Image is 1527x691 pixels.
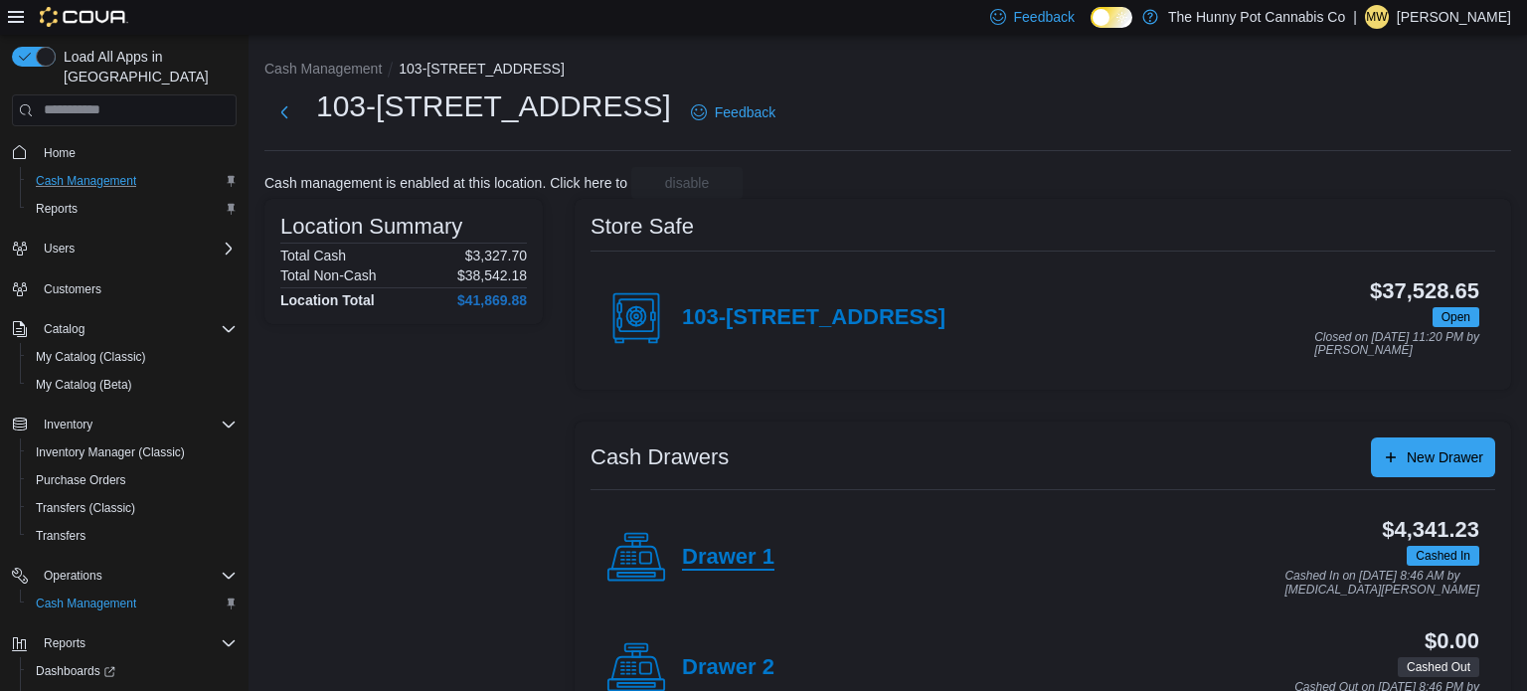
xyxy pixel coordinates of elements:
[1442,308,1470,326] span: Open
[44,321,85,337] span: Catalog
[1407,658,1470,676] span: Cashed Out
[316,86,671,126] h1: 103-[STREET_ADDRESS]
[682,545,774,571] h4: Drawer 1
[28,524,93,548] a: Transfers
[28,592,237,615] span: Cash Management
[28,373,140,397] a: My Catalog (Beta)
[20,590,245,617] button: Cash Management
[4,235,245,262] button: Users
[264,59,1511,83] nav: An example of EuiBreadcrumbs
[36,631,93,655] button: Reports
[20,494,245,522] button: Transfers (Classic)
[1014,7,1075,27] span: Feedback
[20,343,245,371] button: My Catalog (Classic)
[264,175,627,191] p: Cash management is enabled at this location. Click here to
[4,562,245,590] button: Operations
[28,468,237,492] span: Purchase Orders
[457,292,527,308] h4: $41,869.88
[4,411,245,438] button: Inventory
[4,629,245,657] button: Reports
[28,524,237,548] span: Transfers
[1433,307,1479,327] span: Open
[28,345,237,369] span: My Catalog (Classic)
[1398,657,1479,677] span: Cashed Out
[1407,447,1483,467] span: New Drawer
[36,201,78,217] span: Reports
[56,47,237,86] span: Load All Apps in [GEOGRAPHIC_DATA]
[44,417,92,432] span: Inventory
[36,564,110,588] button: Operations
[280,292,375,308] h4: Location Total
[28,197,85,221] a: Reports
[36,277,109,301] a: Customers
[280,248,346,263] h6: Total Cash
[28,659,237,683] span: Dashboards
[20,466,245,494] button: Purchase Orders
[1366,5,1387,29] span: MW
[264,92,304,132] button: Next
[36,631,237,655] span: Reports
[1353,5,1357,29] p: |
[683,92,783,132] a: Feedback
[44,568,102,584] span: Operations
[36,413,237,436] span: Inventory
[1314,331,1479,358] p: Closed on [DATE] 11:20 PM by [PERSON_NAME]
[28,345,154,369] a: My Catalog (Classic)
[1397,5,1511,29] p: [PERSON_NAME]
[28,169,144,193] a: Cash Management
[1382,518,1479,542] h3: $4,341.23
[1370,279,1479,303] h3: $37,528.65
[682,305,945,331] h4: 103-[STREET_ADDRESS]
[28,496,143,520] a: Transfers (Classic)
[631,167,743,199] button: disable
[28,659,123,683] a: Dashboards
[28,440,237,464] span: Inventory Manager (Classic)
[36,349,146,365] span: My Catalog (Classic)
[465,248,527,263] p: $3,327.70
[715,102,775,122] span: Feedback
[665,173,709,193] span: disable
[591,445,729,469] h3: Cash Drawers
[36,317,92,341] button: Catalog
[20,167,245,195] button: Cash Management
[28,373,237,397] span: My Catalog (Beta)
[36,596,136,611] span: Cash Management
[28,197,237,221] span: Reports
[20,522,245,550] button: Transfers
[1425,629,1479,653] h3: $0.00
[36,377,132,393] span: My Catalog (Beta)
[4,315,245,343] button: Catalog
[36,317,237,341] span: Catalog
[36,472,126,488] span: Purchase Orders
[280,215,462,239] h3: Location Summary
[44,241,75,257] span: Users
[36,444,185,460] span: Inventory Manager (Classic)
[264,61,382,77] button: Cash Management
[1371,437,1495,477] button: New Drawer
[28,440,193,464] a: Inventory Manager (Classic)
[20,371,245,399] button: My Catalog (Beta)
[36,237,237,260] span: Users
[36,173,136,189] span: Cash Management
[20,657,245,685] a: Dashboards
[40,7,128,27] img: Cova
[1284,570,1479,597] p: Cashed In on [DATE] 8:46 AM by [MEDICAL_DATA][PERSON_NAME]
[1091,28,1092,29] span: Dark Mode
[36,237,83,260] button: Users
[399,61,565,77] button: 103-[STREET_ADDRESS]
[4,274,245,303] button: Customers
[36,663,115,679] span: Dashboards
[280,267,377,283] h6: Total Non-Cash
[44,145,76,161] span: Home
[36,276,237,301] span: Customers
[591,215,694,239] h3: Store Safe
[36,141,84,165] a: Home
[4,138,245,167] button: Home
[36,140,237,165] span: Home
[20,438,245,466] button: Inventory Manager (Classic)
[682,655,774,681] h4: Drawer 2
[44,281,101,297] span: Customers
[28,592,144,615] a: Cash Management
[36,564,237,588] span: Operations
[36,413,100,436] button: Inventory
